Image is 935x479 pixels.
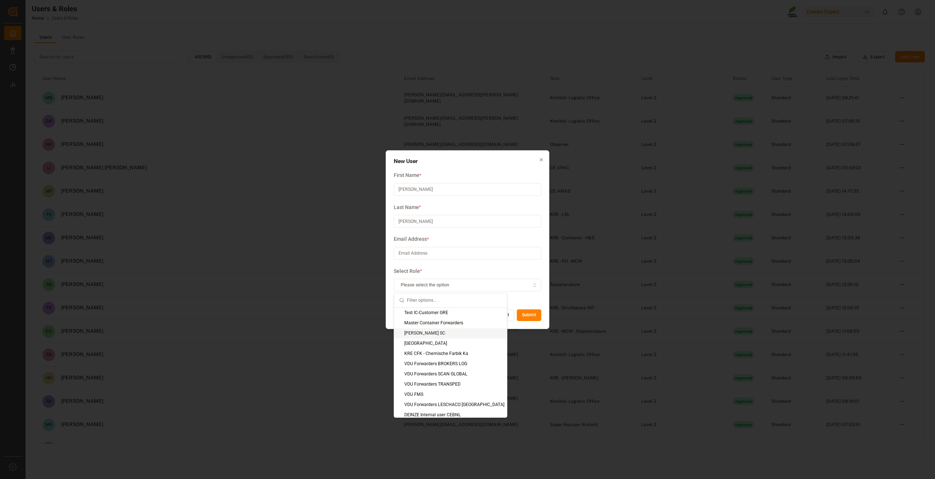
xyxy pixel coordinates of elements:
[394,158,541,164] h2: New User
[394,359,507,369] div: VDU Forwarders BROKERS LOG
[394,390,507,400] div: VDU FMS
[394,369,507,379] div: VDU Forwarders SCAN GLOBAL
[394,215,541,228] input: Last Name
[394,267,420,275] span: Select Role
[394,379,507,390] div: VDU Forwarders TRANSPED
[394,328,507,339] div: [PERSON_NAME] SC
[394,349,507,359] div: KRE CFK - Chemische Farbik Ka
[394,400,507,410] div: VDU Forwarders LESCHACO [GEOGRAPHIC_DATA]
[517,309,541,321] button: Submit
[394,410,507,420] div: DEINZE Internal user CEBNL
[394,171,419,179] span: First Name
[394,308,507,417] div: Suggestions
[394,247,541,260] input: Email Address
[394,204,419,211] span: Last Name
[394,183,541,196] input: First Name
[401,282,449,289] span: Please select the option
[394,308,507,318] div: Test IC-Customer GRE
[394,339,507,349] div: [GEOGRAPHIC_DATA]
[394,235,427,243] span: Email Address
[407,293,502,308] input: Filter options...
[394,318,507,328] div: Master Container Forwarders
